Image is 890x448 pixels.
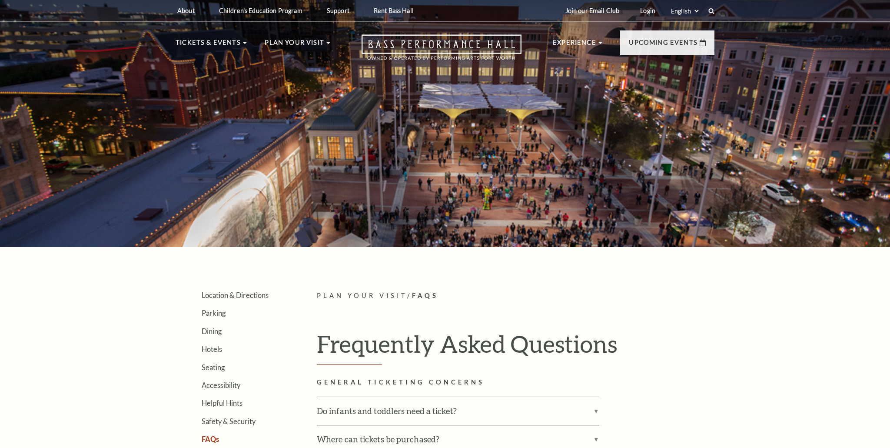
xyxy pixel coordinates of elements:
p: Rent Bass Hall [374,7,414,14]
p: Support [327,7,349,14]
p: Experience [553,37,596,53]
a: Accessibility [202,381,240,389]
a: Helpful Hints [202,399,242,407]
p: Children's Education Program [219,7,302,14]
label: Do infants and toddlers need a ticket? [317,397,599,425]
a: Hotels [202,345,222,353]
a: Dining [202,327,222,335]
span: FAQs [412,292,438,299]
select: Select: [669,7,700,15]
span: Plan Your Visit [317,292,407,299]
p: Tickets & Events [176,37,241,53]
a: Safety & Security [202,417,256,425]
h1: Frequently Asked Questions [317,330,714,365]
p: Upcoming Events [629,37,697,53]
a: Parking [202,309,226,317]
a: Location & Directions [202,291,269,299]
p: / [317,291,714,301]
a: FAQs [202,435,219,443]
p: Plan Your Visit [265,37,324,53]
a: Seating [202,363,225,371]
p: About [177,7,195,14]
h2: GENERAL TICKETING CONCERNS [317,377,714,388]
